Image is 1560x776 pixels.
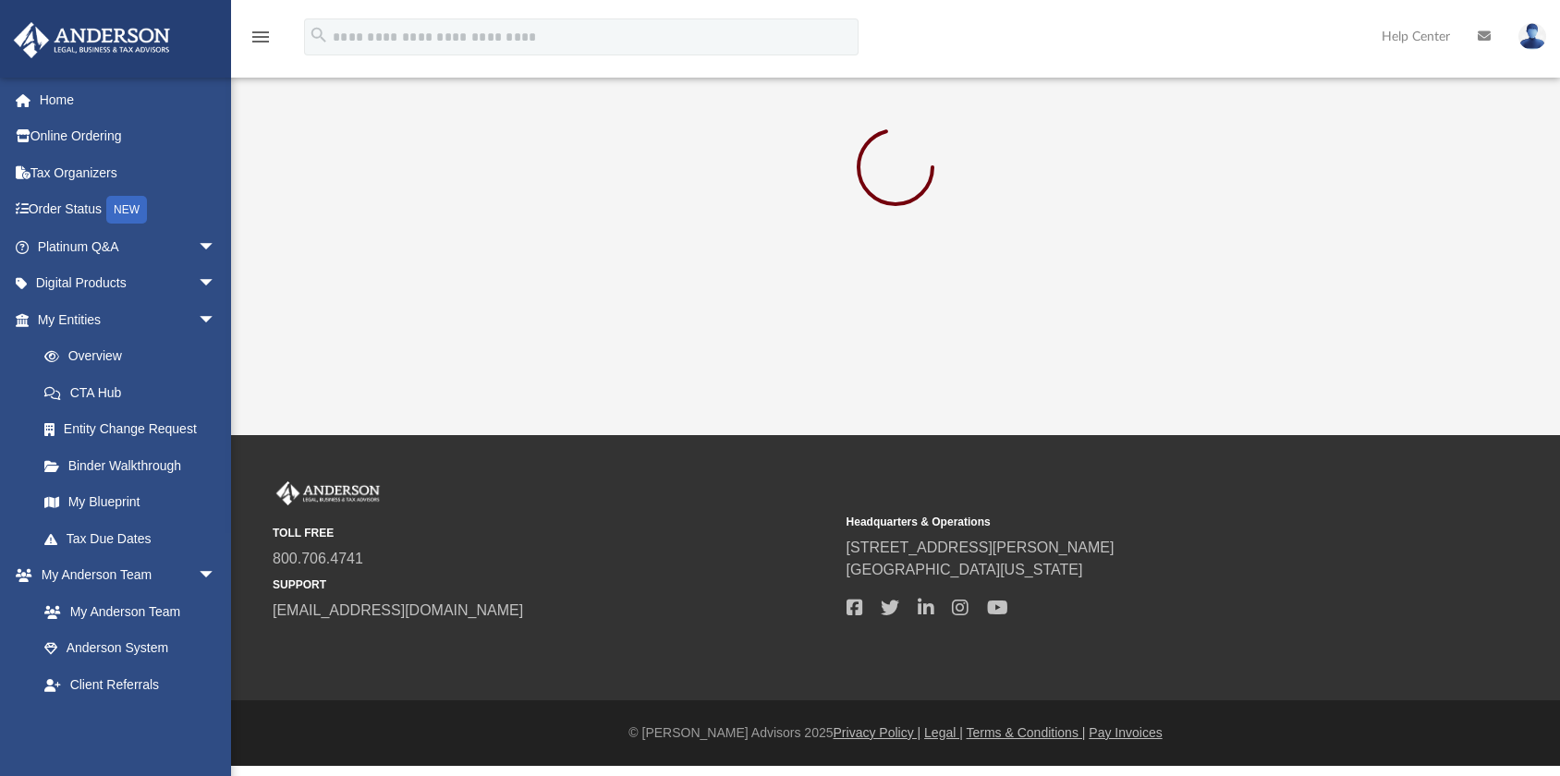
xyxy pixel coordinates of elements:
small: SUPPORT [273,576,834,593]
a: Overview [26,338,244,375]
a: Digital Productsarrow_drop_down [13,265,244,302]
a: My Entitiesarrow_drop_down [13,301,244,338]
span: arrow_drop_down [198,265,235,303]
div: NEW [106,196,147,224]
a: menu [250,35,272,48]
a: Entity Change Request [26,411,244,448]
img: Anderson Advisors Platinum Portal [8,22,176,58]
small: Headquarters & Operations [847,514,1408,530]
a: Privacy Policy | [834,725,921,740]
img: User Pic [1518,23,1546,50]
a: Online Ordering [13,118,244,155]
a: Anderson System [26,630,235,667]
span: arrow_drop_down [198,557,235,595]
img: Anderson Advisors Platinum Portal [273,481,384,505]
a: Legal | [924,725,963,740]
i: menu [250,26,272,48]
a: Order StatusNEW [13,191,244,229]
span: arrow_drop_down [198,301,235,339]
a: Tax Due Dates [26,520,244,557]
a: 800.706.4741 [273,551,363,566]
a: Client Referrals [26,666,235,703]
i: search [309,25,329,45]
a: My Documentsarrow_drop_down [13,703,235,740]
a: My Anderson Teamarrow_drop_down [13,557,235,594]
a: Terms & Conditions | [967,725,1086,740]
a: Home [13,81,244,118]
a: My Blueprint [26,484,235,521]
small: TOLL FREE [273,525,834,541]
a: My Anderson Team [26,593,225,630]
a: [GEOGRAPHIC_DATA][US_STATE] [847,562,1083,577]
a: Pay Invoices [1089,725,1162,740]
a: CTA Hub [26,374,244,411]
a: [EMAIL_ADDRESS][DOMAIN_NAME] [273,602,523,618]
span: arrow_drop_down [198,703,235,741]
a: Tax Organizers [13,154,244,191]
div: © [PERSON_NAME] Advisors 2025 [231,723,1560,743]
a: Platinum Q&Aarrow_drop_down [13,228,244,265]
span: arrow_drop_down [198,228,235,266]
a: [STREET_ADDRESS][PERSON_NAME] [847,540,1115,555]
a: Binder Walkthrough [26,447,244,484]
